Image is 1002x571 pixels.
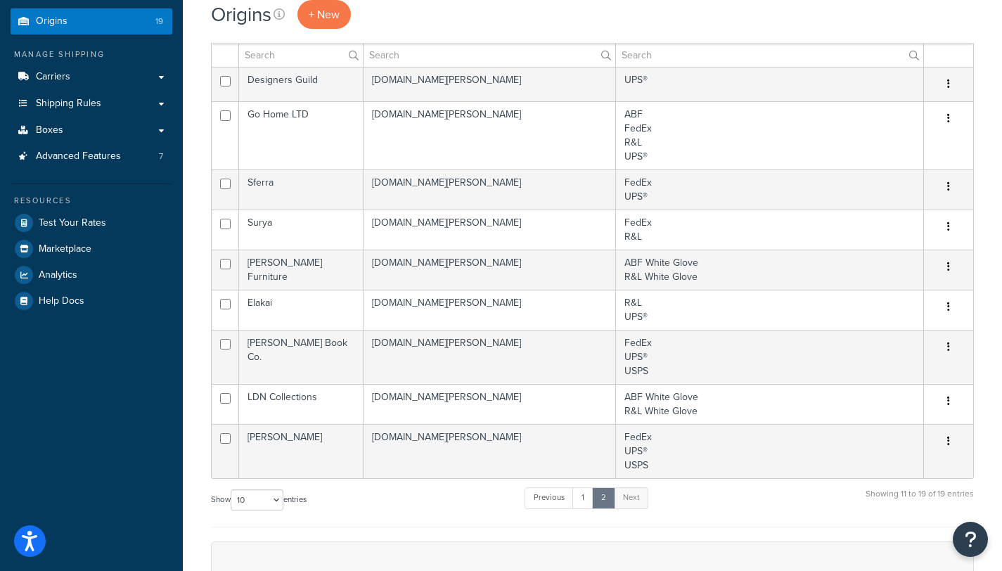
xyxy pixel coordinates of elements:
[364,250,616,290] td: [DOMAIN_NAME][PERSON_NAME]
[616,250,924,290] td: ABF White Glove R&L White Glove
[364,67,616,101] td: [DOMAIN_NAME][PERSON_NAME]
[239,67,364,101] td: Designers Guild
[39,243,91,255] span: Marketplace
[616,290,924,330] td: R&L UPS®
[159,150,163,162] span: 7
[239,384,364,424] td: LDN Collections
[11,8,172,34] li: Origins
[11,210,172,236] a: Test Your Rates
[11,64,172,90] a: Carriers
[11,262,172,288] a: Analytics
[616,43,923,67] input: Search
[36,98,101,110] span: Shipping Rules
[239,290,364,330] td: Elakai
[231,489,283,511] select: Showentries
[592,487,615,508] a: 2
[239,210,364,250] td: Surya
[211,489,307,511] label: Show entries
[364,330,616,384] td: [DOMAIN_NAME][PERSON_NAME]
[572,487,593,508] a: 1
[616,384,924,424] td: ABF White Glove R&L White Glove
[239,250,364,290] td: [PERSON_NAME] Furniture
[614,487,648,508] a: Next
[239,330,364,384] td: [PERSON_NAME] Book Co.
[36,124,63,136] span: Boxes
[11,117,172,143] a: Boxes
[239,43,363,67] input: Search
[11,288,172,314] a: Help Docs
[36,71,70,83] span: Carriers
[616,101,924,169] td: ABF FedEx R&L UPS®
[36,150,121,162] span: Advanced Features
[11,236,172,262] a: Marketplace
[616,210,924,250] td: FedEx R&L
[39,217,106,229] span: Test Your Rates
[11,195,172,207] div: Resources
[364,384,616,424] td: [DOMAIN_NAME][PERSON_NAME]
[11,143,172,169] a: Advanced Features 7
[239,169,364,210] td: Sferra
[364,101,616,169] td: [DOMAIN_NAME][PERSON_NAME]
[364,43,615,67] input: Search
[616,424,924,478] td: FedEx UPS® USPS
[364,424,616,478] td: [DOMAIN_NAME][PERSON_NAME]
[39,295,84,307] span: Help Docs
[11,8,172,34] a: Origins 19
[616,67,924,101] td: UPS®
[239,424,364,478] td: [PERSON_NAME]
[11,49,172,60] div: Manage Shipping
[525,487,574,508] a: Previous
[364,290,616,330] td: [DOMAIN_NAME][PERSON_NAME]
[953,522,988,557] button: Open Resource Center
[211,1,271,28] h1: Origins
[155,15,163,27] span: 19
[36,15,68,27] span: Origins
[364,210,616,250] td: [DOMAIN_NAME][PERSON_NAME]
[364,169,616,210] td: [DOMAIN_NAME][PERSON_NAME]
[616,169,924,210] td: FedEx UPS®
[39,269,77,281] span: Analytics
[239,101,364,169] td: Go Home LTD
[11,143,172,169] li: Advanced Features
[866,486,974,516] div: Showing 11 to 19 of 19 entries
[616,330,924,384] td: FedEx UPS® USPS
[11,91,172,117] a: Shipping Rules
[309,6,340,23] span: + New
